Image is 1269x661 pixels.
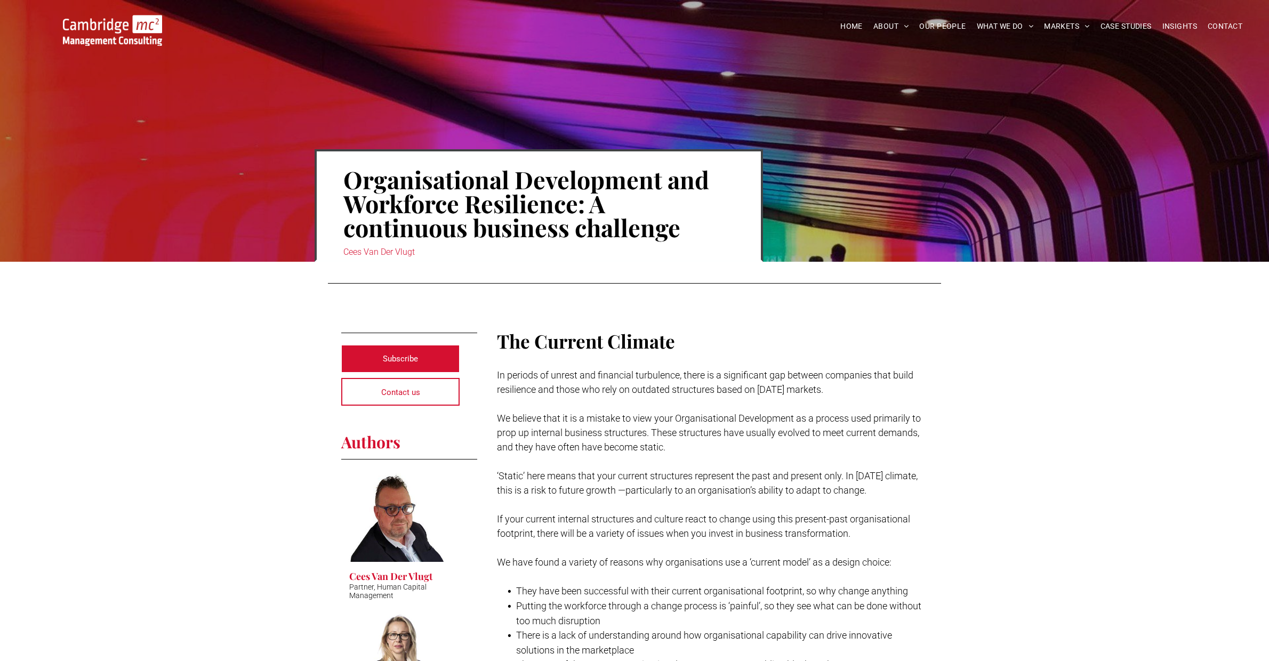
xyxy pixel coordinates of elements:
[914,18,971,35] a: OUR PEOPLE
[516,585,908,596] span: They have been successful with their current organisational footprint, so why change anything
[63,15,162,46] img: Go to Homepage
[497,470,918,496] span: ‘Static’ here means that your current structures represent the past and present only. In [DATE] c...
[497,413,921,453] span: We believe that it is a mistake to view your Organisational Development as a process used primari...
[971,18,1039,35] a: WHAT WE DO
[349,583,444,600] p: Partner, Human Capital Management
[341,378,460,406] a: Contact us
[497,557,891,568] span: We have found a variety of reasons why organisations use a ‘current model’ as a design choice:
[383,345,418,372] span: Subscribe
[1095,18,1157,35] a: CASE STUDIES
[516,600,921,626] span: Putting the workforce through a change process is ‘painful’, so they see what can be done without...
[381,379,420,406] span: Contact us
[497,513,910,539] span: If your current internal structures and culture react to change using this present-past organisat...
[1039,18,1095,35] a: MARKETS
[341,431,400,453] span: Authors
[516,630,892,656] span: There is a lack of understanding around how organisational capability can drive innovative soluti...
[1157,18,1202,35] a: INSIGHTS
[343,245,734,260] div: Cees Van Der Vlugt
[343,166,734,240] h1: Organisational Development and Workforce Resilience: A continuous business challenge
[341,471,452,562] a: Cees Van Der Vlugt
[1202,18,1248,35] a: CONTACT
[497,369,913,395] span: In periods of unrest and financial turbulence, there is a significant gap between companies that ...
[341,345,460,373] a: Subscribe
[349,570,432,583] h3: Cees Van Der Vlugt
[868,18,914,35] a: ABOUT
[835,18,868,35] a: HOME
[497,328,675,353] span: The Current Climate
